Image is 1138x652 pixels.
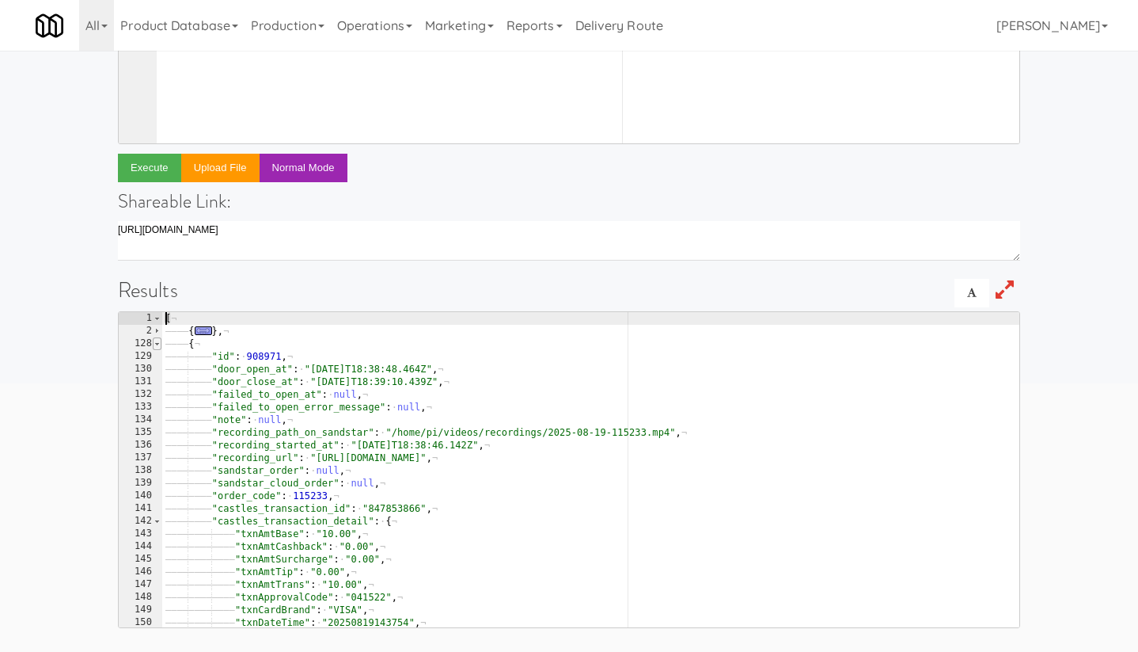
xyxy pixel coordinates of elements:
[119,616,162,629] div: 150
[119,363,162,376] div: 130
[119,490,162,502] div: 140
[119,312,162,325] div: 1
[119,426,162,439] div: 135
[119,337,162,350] div: 128
[119,439,162,452] div: 136
[119,591,162,604] div: 148
[119,528,162,540] div: 143
[119,553,162,566] div: 145
[119,388,162,401] div: 132
[119,502,162,515] div: 141
[118,221,1020,261] textarea: [URL][DOMAIN_NAME]
[119,464,162,477] div: 138
[118,154,181,182] button: Execute
[119,566,162,578] div: 146
[119,604,162,616] div: 149
[119,376,162,388] div: 131
[119,414,162,426] div: 134
[260,154,347,182] button: Normal Mode
[119,325,162,337] div: 2
[118,279,1020,302] h1: Results
[195,326,212,335] span: ...
[119,515,162,528] div: 142
[119,578,162,591] div: 147
[119,477,162,490] div: 139
[119,401,162,414] div: 133
[36,12,63,40] img: Micromart
[118,191,1020,212] h4: Shareable Link:
[181,154,260,182] button: Upload file
[119,540,162,553] div: 144
[119,350,162,363] div: 129
[119,452,162,464] div: 137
